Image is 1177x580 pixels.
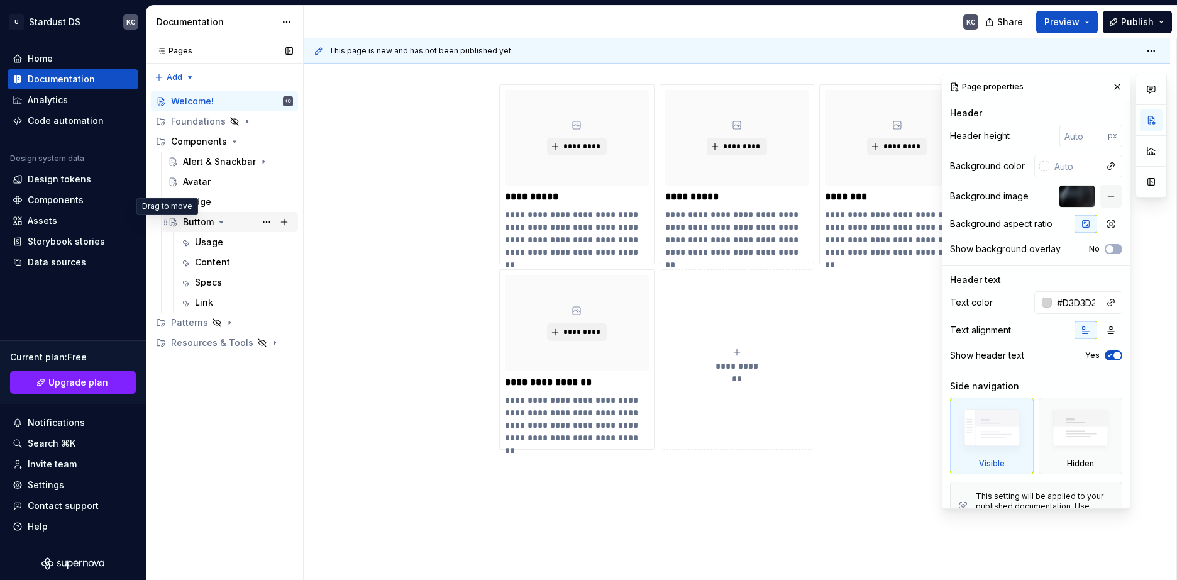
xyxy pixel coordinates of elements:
button: Contact support [8,496,138,516]
button: Add [151,69,198,86]
div: Link [195,296,213,309]
div: Page tree [151,91,298,353]
a: Assets [8,211,138,231]
div: Components [151,131,298,152]
span: Preview [1044,16,1080,28]
button: Share [979,11,1031,33]
a: Data sources [8,252,138,272]
div: Specs [195,276,222,289]
button: Notifications [8,413,138,433]
div: Drag to move [136,198,198,215]
a: Components [8,190,138,210]
a: Usage [175,232,298,252]
div: Patterns [171,316,208,329]
div: Documentation [157,16,275,28]
div: Alert & Snackbar [183,155,256,168]
div: Buttom [183,216,214,228]
div: Usage [195,236,223,248]
svg: Supernova Logo [41,557,104,570]
div: Help [28,520,48,533]
a: Design tokens [8,169,138,189]
div: Assets [28,215,57,227]
div: Design tokens [28,173,91,186]
button: Publish [1103,11,1172,33]
a: Code automation [8,111,138,131]
span: Share [997,16,1023,28]
div: Analytics [28,94,68,106]
span: Upgrade plan [48,376,108,389]
div: KC [285,95,291,108]
div: KC [966,17,976,27]
div: Storybook stories [28,235,105,248]
a: Avatar [163,172,298,192]
span: This page is new and has not been published yet. [329,46,513,56]
button: Preview [1036,11,1098,33]
a: Specs [175,272,298,293]
a: Home [8,48,138,69]
div: Patterns [151,313,298,333]
a: Welcome!KC [151,91,298,111]
a: Settings [8,475,138,495]
a: Badge [163,192,298,212]
button: UStardust DSKC [3,8,143,35]
div: Home [28,52,53,65]
div: Components [28,194,84,206]
div: Notifications [28,416,85,429]
a: Link [175,293,298,313]
span: Add [167,72,182,82]
div: U [9,14,24,30]
button: Help [8,516,138,537]
div: Components [171,135,227,148]
div: Stardust DS [29,16,80,28]
div: Settings [28,479,64,491]
div: Invite team [28,458,77,471]
a: Buttom [163,212,298,232]
div: Code automation [28,114,104,127]
div: Resources & Tools [171,337,253,349]
a: Alert & Snackbar [163,152,298,172]
div: Search ⌘K [28,437,75,450]
span: Publish [1121,16,1154,28]
div: Documentation [28,73,95,86]
a: Documentation [8,69,138,89]
div: Pages [151,46,192,56]
div: KC [126,17,136,27]
div: Welcome! [171,95,214,108]
div: Avatar [183,176,211,188]
a: Storybook stories [8,231,138,252]
a: Content [175,252,298,272]
div: Contact support [28,499,99,512]
div: Foundations [151,111,298,131]
div: Badge [183,196,211,208]
a: Upgrade plan [10,371,136,394]
div: Content [195,256,230,269]
div: Design system data [10,153,84,164]
button: Search ⌘K [8,433,138,454]
div: Data sources [28,256,86,269]
div: Current plan : Free [10,351,136,364]
div: Resources & Tools [151,333,298,353]
div: Foundations [171,115,226,128]
a: Analytics [8,90,138,110]
a: Invite team [8,454,138,474]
